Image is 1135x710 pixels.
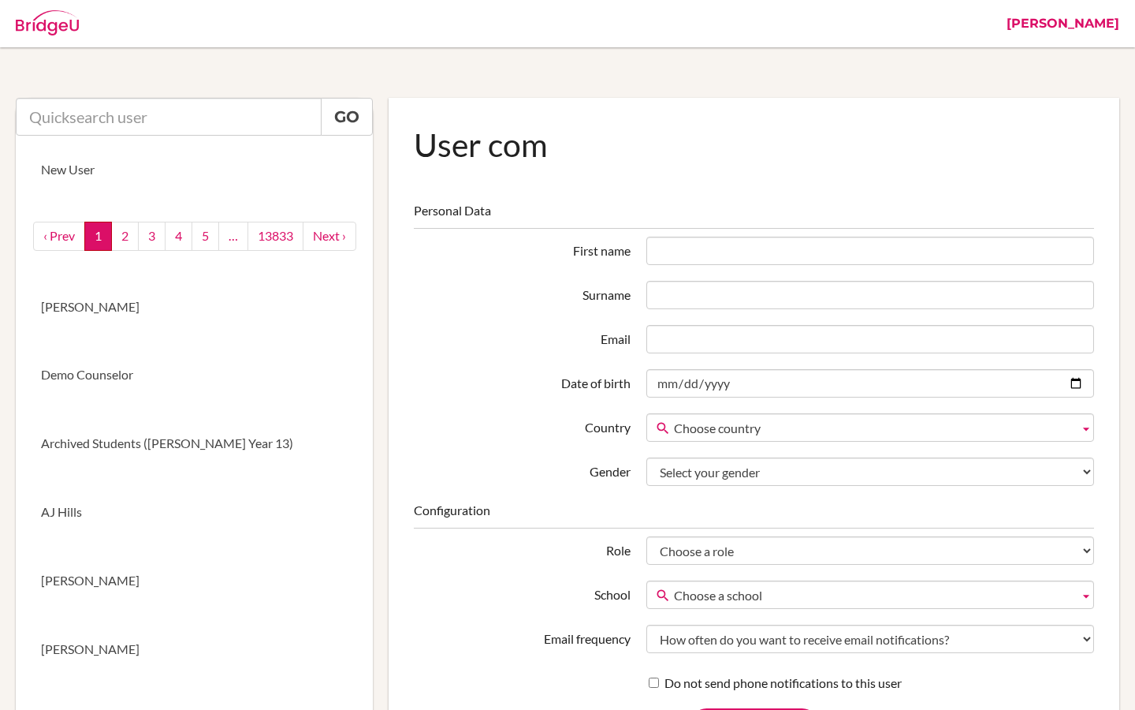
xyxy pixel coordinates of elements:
[406,413,638,437] label: Country
[33,222,85,251] a: ‹ Prev
[406,581,638,604] label: School
[16,478,373,547] a: AJ Hills
[414,123,1094,166] h1: User com
[84,222,112,251] a: 1
[16,136,373,204] a: New User
[406,237,638,260] label: First name
[303,222,356,251] a: next
[16,615,373,684] a: [PERSON_NAME]
[16,273,373,342] a: [PERSON_NAME]
[649,674,902,693] label: Do not send phone notifications to this user
[406,325,638,349] label: Email
[218,222,248,251] a: …
[192,222,219,251] a: 5
[414,202,1094,229] legend: Personal Data
[406,625,638,648] label: Email frequency
[16,341,373,409] a: Demo Counselor
[321,98,373,136] a: Go
[16,10,79,35] img: Bridge-U
[649,678,659,688] input: Do not send phone notifications to this user
[406,536,638,560] label: Role
[414,502,1094,529] legend: Configuration
[16,547,373,615] a: [PERSON_NAME]
[165,222,192,251] a: 4
[406,458,638,481] label: Gender
[406,281,638,305] label: Surname
[16,98,322,136] input: Quicksearch user
[674,581,1073,610] span: Choose a school
[16,409,373,478] a: Archived Students ([PERSON_NAME] Year 13)
[674,414,1073,443] span: Choose country
[406,369,638,393] label: Date of birth
[111,222,139,251] a: 2
[247,222,303,251] a: 13833
[138,222,166,251] a: 3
